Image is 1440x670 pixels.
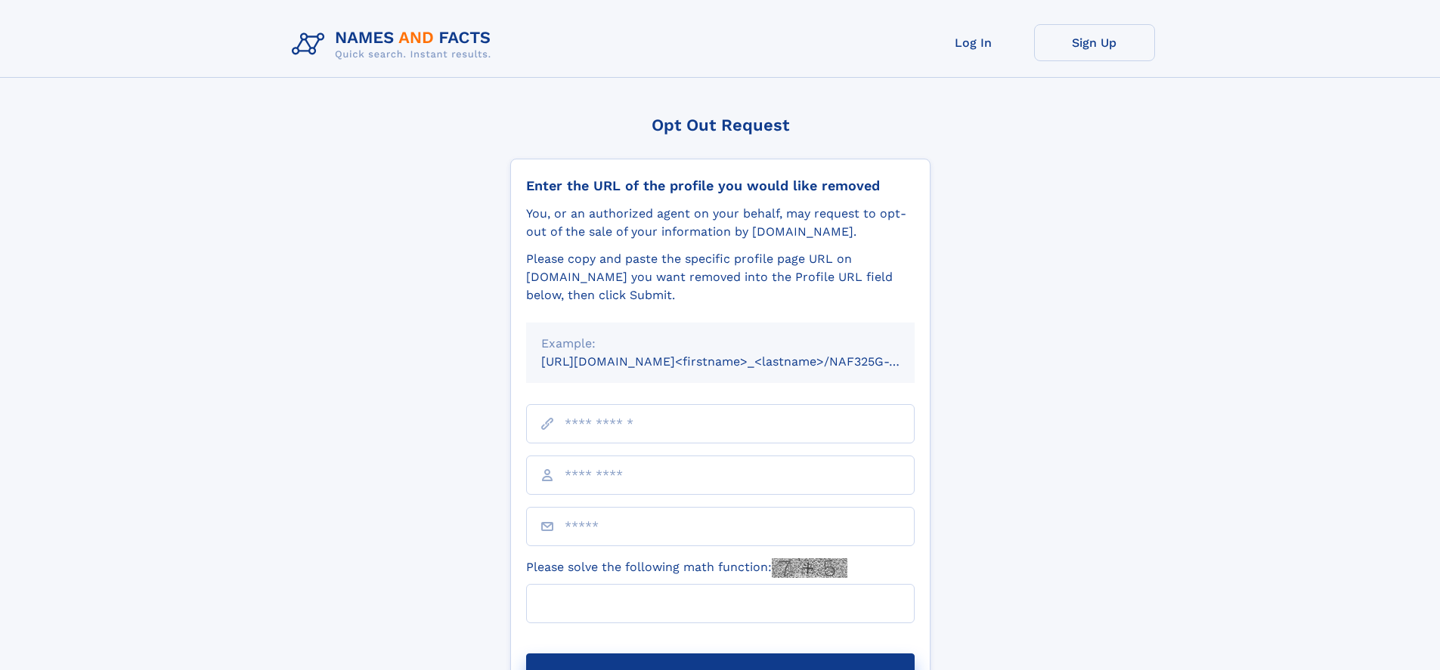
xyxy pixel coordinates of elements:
[913,24,1034,61] a: Log In
[541,335,900,353] div: Example:
[510,116,931,134] div: Opt Out Request
[1034,24,1155,61] a: Sign Up
[541,354,943,369] small: [URL][DOMAIN_NAME]<firstname>_<lastname>/NAF325G-xxxxxxxx
[526,250,915,304] div: Please copy and paste the specific profile page URL on [DOMAIN_NAME] you want removed into the Pr...
[526,178,915,194] div: Enter the URL of the profile you would like removed
[526,558,847,578] label: Please solve the following math function:
[526,205,915,241] div: You, or an authorized agent on your behalf, may request to opt-out of the sale of your informatio...
[286,24,503,65] img: Logo Names and Facts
